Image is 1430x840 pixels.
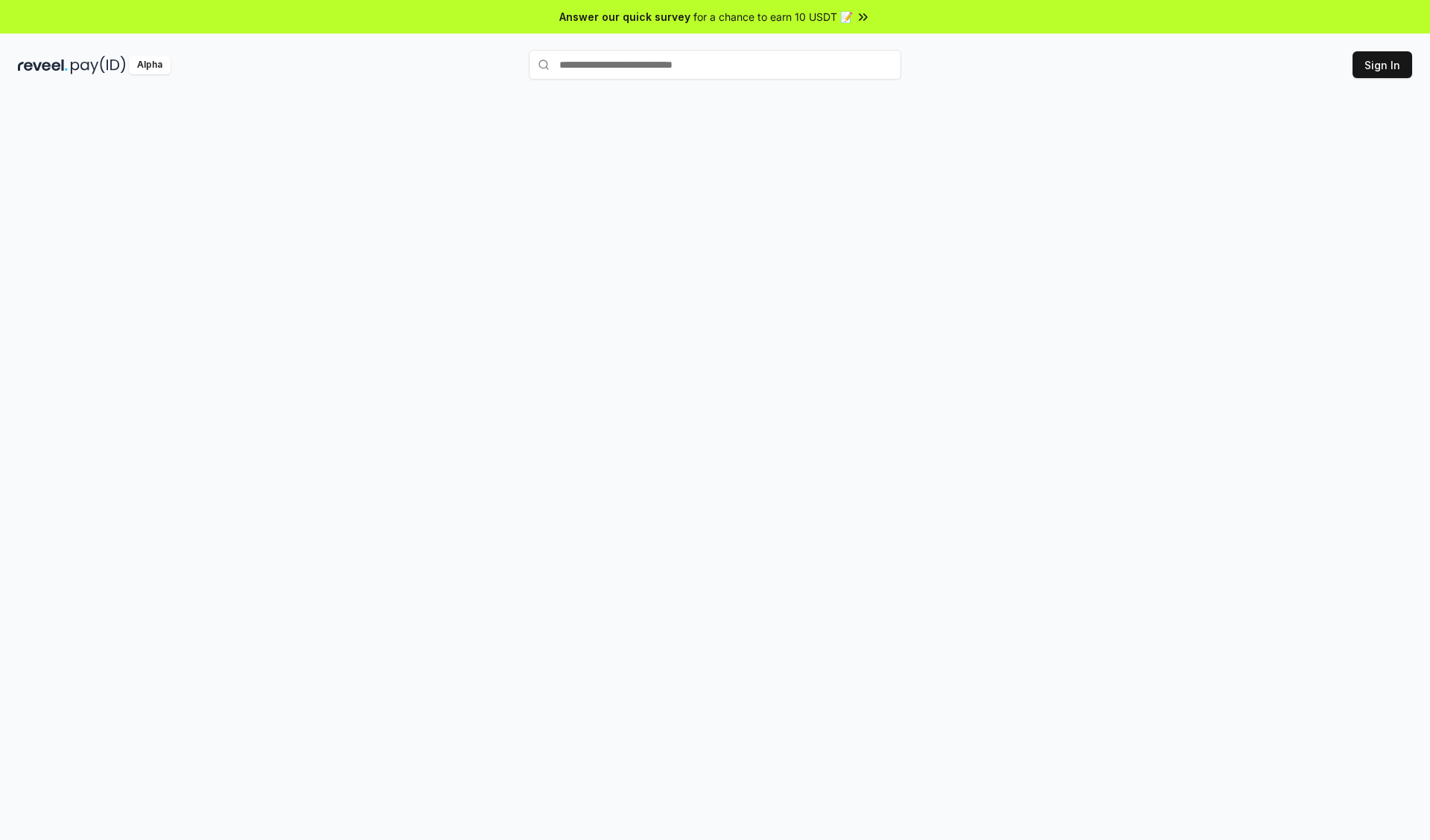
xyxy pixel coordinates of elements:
button: Sign In [1353,51,1412,78]
span: Answer our quick survey [559,9,690,25]
img: reveel_dark [18,56,68,74]
img: pay_id [71,56,126,74]
div: Alpha [129,56,171,74]
span: for a chance to earn 10 USDT 📝 [693,9,853,25]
